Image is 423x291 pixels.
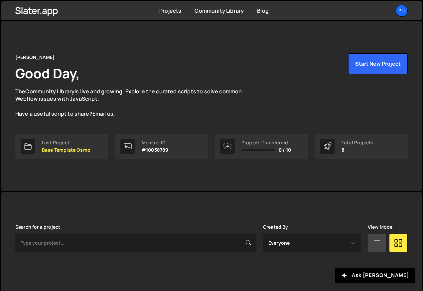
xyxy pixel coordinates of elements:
[15,64,80,82] h1: Good Day,
[257,7,269,14] a: Blog
[42,147,90,153] p: Base Template Osmo
[396,5,408,17] a: Pu
[159,7,181,14] a: Projects
[342,147,373,153] p: 8
[241,140,291,145] div: Projects Transferred
[142,147,168,153] p: #10038789
[15,234,256,252] input: Type your project...
[92,110,113,117] a: Email us
[142,140,168,145] div: Member ID
[15,134,108,159] a: Last Project Base Template Osmo
[348,53,408,74] button: Start New Project
[368,224,392,230] label: View Mode
[335,268,415,283] button: Ask [PERSON_NAME]
[279,147,291,153] span: 0 / 10
[15,53,55,61] div: [PERSON_NAME]
[42,140,90,145] div: Last Project
[263,224,288,230] label: Created By
[25,88,74,95] a: Community Library
[15,224,60,230] label: Search for a project
[15,88,255,118] p: The is live and growing. Explore the curated scripts to solve common Webflow issues with JavaScri...
[195,7,244,14] a: Community Library
[342,140,373,145] div: Total Projects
